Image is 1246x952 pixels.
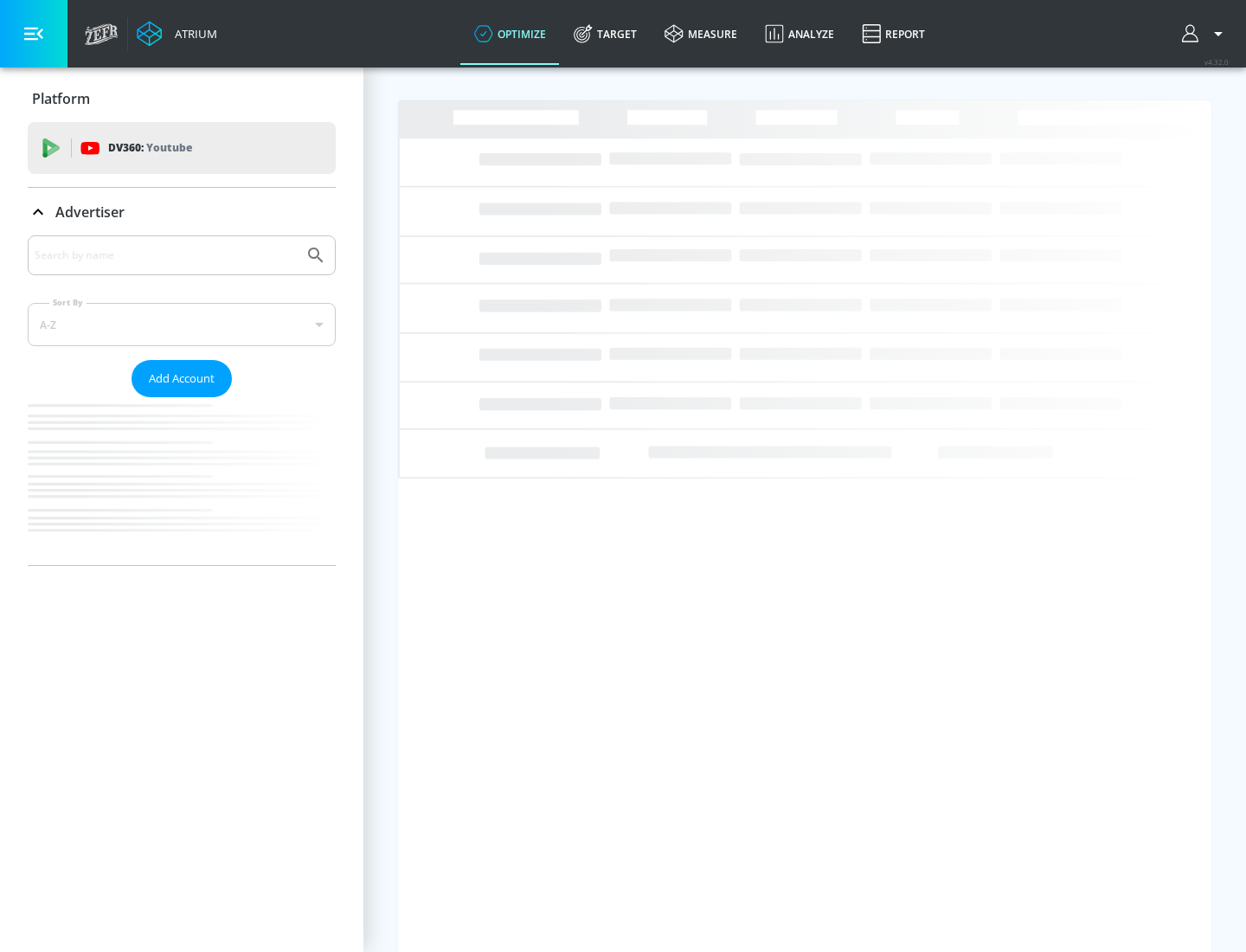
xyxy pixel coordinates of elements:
[55,203,125,222] p: Advertiser
[28,397,336,565] nav: list of Advertiser
[560,3,651,65] a: Target
[460,3,560,65] a: optimize
[751,3,848,65] a: Analyze
[35,244,297,267] input: Search by name
[168,26,217,42] div: Atrium
[28,235,336,565] div: Advertiser
[49,297,87,308] label: Sort By
[32,89,90,108] p: Platform
[28,74,336,123] div: Platform
[1204,57,1229,67] span: v 4.32.0
[28,122,336,174] div: DV360: Youtube
[848,3,939,65] a: Report
[132,360,232,397] button: Add Account
[28,188,336,236] div: Advertiser
[137,21,217,47] a: Atrium
[651,3,751,65] a: measure
[149,369,215,389] span: Add Account
[108,138,192,158] p: DV360:
[28,303,336,346] div: A-Z
[146,138,192,157] p: Youtube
